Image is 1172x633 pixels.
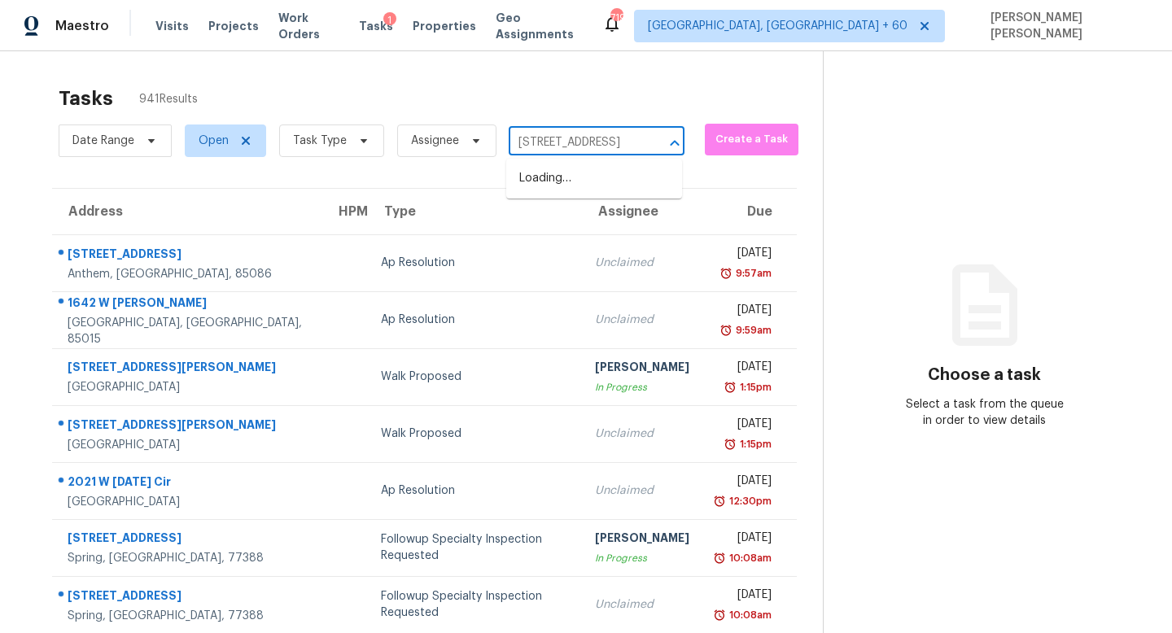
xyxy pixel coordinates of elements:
span: Open [199,133,229,149]
div: [DATE] [715,416,772,436]
div: 12:30pm [726,493,772,509]
div: 1:15pm [737,379,772,395]
div: Loading… [506,159,682,199]
div: [DATE] [715,530,772,550]
img: Overdue Alarm Icon [724,379,737,395]
div: [GEOGRAPHIC_DATA] [68,437,309,453]
div: [STREET_ADDRESS] [68,530,309,550]
div: 9:59am [732,322,772,338]
div: 10:08am [726,607,772,623]
img: Overdue Alarm Icon [719,265,732,282]
div: 1642 W [PERSON_NAME] [68,295,309,315]
h3: Choose a task [928,367,1041,383]
button: Close [663,132,686,155]
div: Select a task from the queue in order to view details [904,396,1065,429]
div: Unclaimed [595,596,689,613]
div: Walk Proposed [381,369,569,385]
div: Ap Resolution [381,312,569,328]
span: [PERSON_NAME] [PERSON_NAME] [984,10,1148,42]
img: Overdue Alarm Icon [713,493,726,509]
div: 1 [383,12,396,28]
div: Anthem, [GEOGRAPHIC_DATA], 85086 [68,266,309,282]
div: [STREET_ADDRESS][PERSON_NAME] [68,359,309,379]
div: Spring, [GEOGRAPHIC_DATA], 77388 [68,550,309,566]
div: Unclaimed [595,482,689,499]
span: Create a Task [713,130,790,149]
span: Projects [208,18,259,34]
span: Date Range [72,133,134,149]
input: Search by address [509,130,639,155]
span: Visits [155,18,189,34]
div: Unclaimed [595,426,689,442]
div: Ap Resolution [381,482,569,499]
img: Overdue Alarm Icon [713,550,726,566]
div: Spring, [GEOGRAPHIC_DATA], 77388 [68,608,309,624]
span: [GEOGRAPHIC_DATA], [GEOGRAPHIC_DATA] + 60 [648,18,907,34]
div: Followup Specialty Inspection Requested [381,531,569,564]
div: In Progress [595,379,689,395]
div: 2021 W [DATE] Cir [68,474,309,494]
span: 941 Results [139,91,198,107]
div: [PERSON_NAME] [595,530,689,550]
div: [DATE] [715,473,772,493]
button: Create a Task [705,124,798,155]
div: Walk Proposed [381,426,569,442]
div: In Progress [595,550,689,566]
div: [GEOGRAPHIC_DATA], [GEOGRAPHIC_DATA], 85015 [68,315,309,347]
div: 719 [610,10,622,26]
div: Unclaimed [595,255,689,271]
div: Followup Specialty Inspection Requested [381,588,569,621]
span: Assignee [411,133,459,149]
th: Assignee [582,189,702,234]
div: [DATE] [715,359,772,379]
th: Type [368,189,582,234]
div: Ap Resolution [381,255,569,271]
h2: Tasks [59,90,113,107]
th: HPM [322,189,368,234]
th: Due [702,189,797,234]
div: [PERSON_NAME] [595,359,689,379]
span: Maestro [55,18,109,34]
span: Task Type [293,133,347,149]
span: Properties [413,18,476,34]
div: [STREET_ADDRESS][PERSON_NAME] [68,417,309,437]
div: 1:15pm [737,436,772,452]
div: [GEOGRAPHIC_DATA] [68,379,309,395]
div: [DATE] [715,302,772,322]
th: Address [52,189,322,234]
div: [DATE] [715,245,772,265]
div: [STREET_ADDRESS] [68,246,309,266]
div: 10:08am [726,550,772,566]
img: Overdue Alarm Icon [713,607,726,623]
div: 9:57am [732,265,772,282]
span: Geo Assignments [496,10,583,42]
img: Overdue Alarm Icon [724,436,737,452]
div: [GEOGRAPHIC_DATA] [68,494,309,510]
img: Overdue Alarm Icon [719,322,732,338]
div: [STREET_ADDRESS] [68,587,309,608]
span: Tasks [359,20,393,32]
span: Work Orders [278,10,339,42]
div: Unclaimed [595,312,689,328]
div: [DATE] [715,587,772,607]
